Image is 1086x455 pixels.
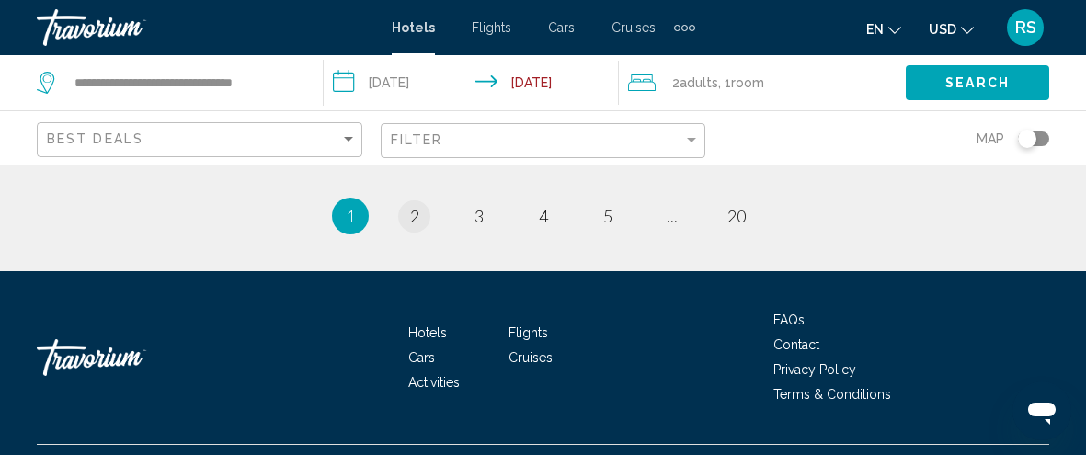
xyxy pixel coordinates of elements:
a: Travorium [37,9,373,46]
iframe: Button to launch messaging window [1012,381,1071,440]
button: Extra navigation items [674,13,695,42]
span: Room [731,75,764,90]
a: Cars [408,350,435,365]
a: Travorium [37,330,221,385]
a: FAQs [773,313,805,327]
span: 1 [346,206,355,226]
span: 20 [727,206,746,226]
span: Best Deals [47,131,143,146]
a: Privacy Policy [773,362,856,377]
a: Hotels [408,325,447,340]
span: 2 [672,70,718,96]
a: Flights [509,325,548,340]
span: ... [667,206,678,226]
a: Hotels [392,20,435,35]
button: Filter [381,122,706,160]
button: User Menu [1001,8,1049,47]
button: Toggle map [1004,131,1049,147]
a: Contact [773,337,819,352]
span: Search [945,76,1010,91]
button: Travelers: 2 adults, 0 children [619,55,906,110]
a: Flights [472,20,511,35]
span: Adults [680,75,718,90]
a: Cruises [612,20,656,35]
span: 5 [603,206,612,226]
button: Change currency [929,16,974,42]
span: RS [1015,18,1036,37]
span: USD [929,22,956,37]
button: Change language [866,16,901,42]
button: Search [906,65,1049,99]
span: Filter [391,132,443,147]
ul: Pagination [37,198,1049,234]
span: Map [977,126,1004,152]
span: 3 [474,206,484,226]
span: , 1 [718,70,764,96]
button: Check-in date: Oct 16, 2025 Check-out date: Oct 19, 2025 [324,55,620,110]
span: 2 [410,206,419,226]
a: Terms & Conditions [773,387,891,402]
mat-select: Sort by [47,132,357,148]
a: Cars [548,20,575,35]
span: en [866,22,884,37]
a: Cruises [509,350,553,365]
a: Activities [408,375,460,390]
span: 4 [539,206,548,226]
